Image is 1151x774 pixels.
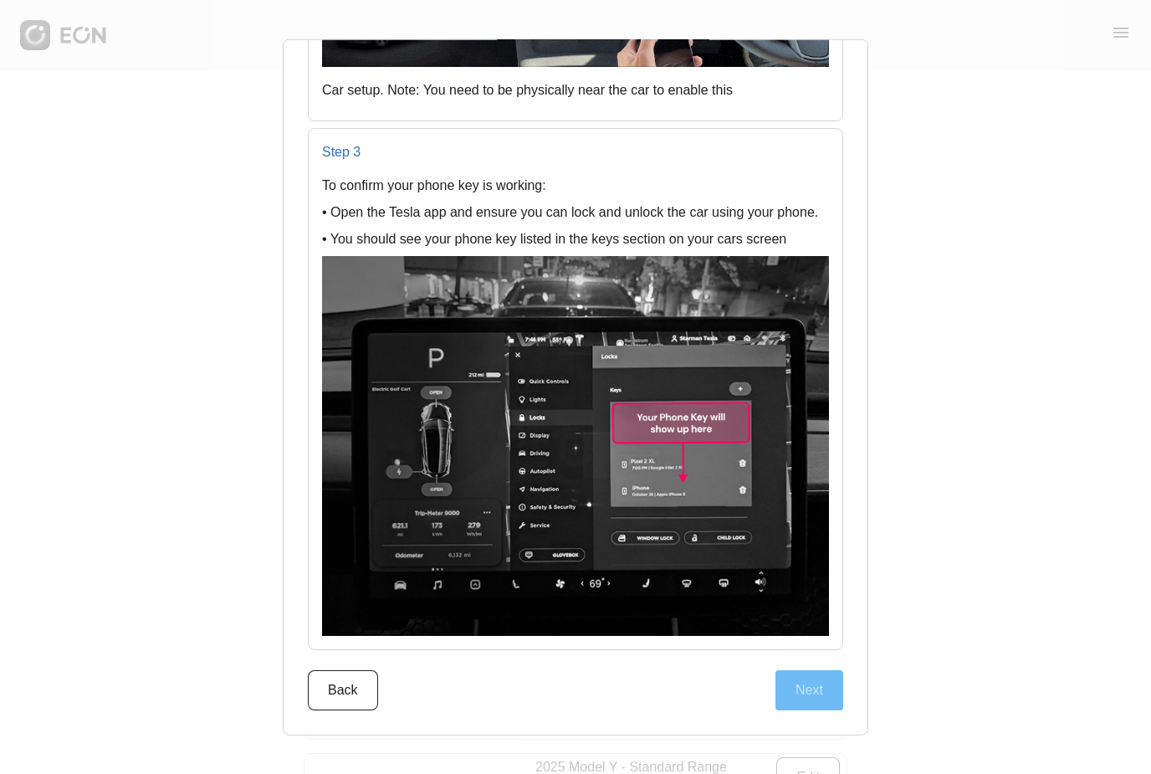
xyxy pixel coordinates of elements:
[322,142,829,162] p: Step 3
[322,229,829,249] p: • You should see your phone key listed in the keys section on your cars screen
[322,80,829,100] p: Car setup. Note: You need to be physically near the car to enable this
[308,670,378,710] button: Back
[322,256,829,636] img: setup-phone-key-2
[775,670,843,710] button: Next
[322,202,829,223] p: • Open the Tesla app and ensure you can lock and unlock the car using your phone.
[322,176,829,196] p: To confirm your phone key is working:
